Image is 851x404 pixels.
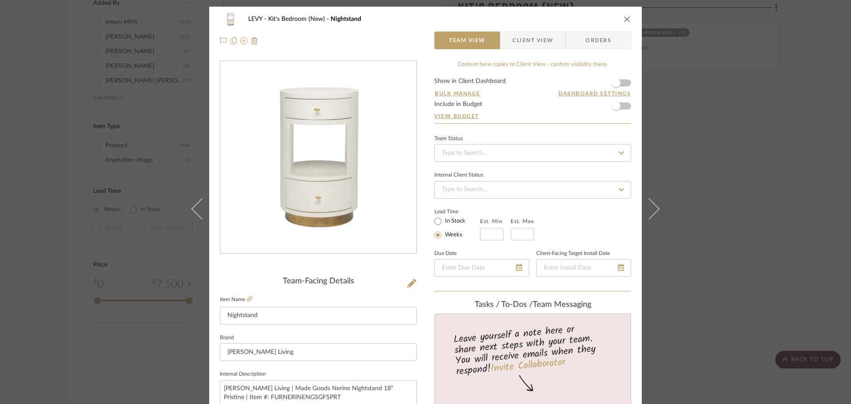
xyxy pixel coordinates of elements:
input: Enter Install Date [536,259,631,277]
div: 0 [220,61,416,254]
label: Est. Max [511,218,534,224]
div: Internal Client Status [434,173,483,177]
input: Type to Search… [434,181,631,199]
div: Content here copies to Client View - confirm visibility there. [434,60,631,69]
button: Bulk Manage [434,90,481,98]
label: Brand [220,336,234,340]
label: Weeks [443,231,462,239]
a: View Budget [434,113,631,120]
label: Item Name [220,296,252,303]
img: Remove from project [251,37,258,44]
span: LEVY [248,16,268,22]
span: Tasks / To-Dos / [475,301,533,309]
div: Team Status [434,137,463,141]
span: Kit's Bedroom (New) [268,16,331,22]
label: Client-Facing Target Install Date [536,251,610,256]
div: Leave yourself a note here or share next steps with your team. You will receive emails when they ... [433,320,632,379]
button: Dashboard Settings [558,90,631,98]
span: Client View [512,31,553,49]
label: Due Date [434,251,457,256]
label: Internal Description [220,372,266,377]
label: Est. Min [480,218,503,224]
label: Lead Time [434,208,480,216]
span: Nightstand [331,16,361,22]
input: Enter Brand [220,343,417,361]
input: Enter Due Date [434,259,529,277]
span: Orders [576,31,621,49]
img: 03b63495-dc3e-4120-b1f3-5f2fe3abc5a2_436x436.jpg [222,61,414,254]
mat-radio-group: Select item type [434,216,480,240]
label: In Stock [443,217,465,225]
div: team Messaging [434,300,631,310]
button: close [623,15,631,23]
span: Team View [449,31,485,49]
div: Team-Facing Details [220,277,417,286]
a: Invite Collaborator [490,355,566,377]
input: Type to Search… [434,144,631,162]
input: Enter Item Name [220,307,417,325]
img: 03b63495-dc3e-4120-b1f3-5f2fe3abc5a2_48x40.jpg [220,10,241,28]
